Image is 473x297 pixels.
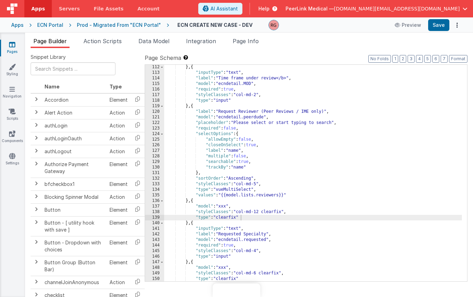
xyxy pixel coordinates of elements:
div: 122 [145,120,164,126]
button: 7 [441,55,448,63]
h4: ECN CREATE NEW CASE - DEV [177,22,252,28]
div: 141 [145,226,164,232]
button: AI Assistant [198,3,242,15]
div: 112 [145,64,164,70]
div: 129 [145,159,164,165]
td: Authorize Payment Gateway [42,158,107,178]
td: authLoginOauth [42,132,107,145]
span: Name [45,84,59,89]
div: 137 [145,204,164,209]
td: Element [107,158,130,178]
div: 119 [145,103,164,109]
span: Apps [31,5,45,12]
div: 114 [145,76,164,81]
button: PeerLink Medical — [DOMAIN_NAME][EMAIL_ADDRESS][DOMAIN_NAME] [286,5,467,12]
div: 126 [145,142,164,148]
button: Format [449,55,467,63]
div: 130 [145,165,164,170]
div: 125 [145,137,164,142]
td: Element [107,93,130,107]
td: Button - [ utility hook with save ] [42,216,107,236]
div: 117 [145,92,164,98]
td: Action [107,132,130,145]
button: 6 [432,55,439,63]
span: Type [110,84,122,89]
div: 138 [145,209,164,215]
div: 134 [145,187,164,193]
div: 132 [145,176,164,181]
div: Apps [11,22,24,29]
td: Button [42,203,107,216]
span: Page Builder [33,38,67,45]
div: 143 [145,237,164,243]
button: 5 [424,55,431,63]
td: Action [107,106,130,119]
div: 140 [145,220,164,226]
td: Button Group (Button Bar) [42,256,107,276]
td: Button - Dropdown with choices [42,236,107,256]
td: Element [107,216,130,236]
span: File Assets [94,5,124,12]
div: 135 [145,193,164,198]
div: 118 [145,98,164,103]
span: AI Assistant [210,5,238,12]
span: PeerLink Medical — [286,5,334,12]
div: 121 [145,115,164,120]
div: 116 [145,87,164,92]
div: ECN Portal [37,22,63,29]
span: Page Schema [145,54,181,62]
button: Preview [391,19,425,31]
button: 4 [416,55,423,63]
td: Element [107,256,130,276]
td: Action [107,145,130,158]
td: Action [107,276,130,289]
td: channelJoinAnonymous [42,276,107,289]
div: Prod - Migrated From "ECN Portal" [77,22,161,29]
div: 139 [145,215,164,220]
div: 131 [145,170,164,176]
button: 3 [408,55,415,63]
div: 115 [145,81,164,87]
div: 149 [145,271,164,276]
td: Alert Action [42,106,107,119]
span: Servers [59,5,80,12]
td: Action [107,190,130,203]
div: 142 [145,232,164,237]
td: Element [107,236,130,256]
span: Integration [186,38,216,45]
button: Options [452,20,462,30]
span: Help [258,5,270,12]
div: 145 [145,248,164,254]
td: Blocking Spinner Modal [42,190,107,203]
div: 120 [145,109,164,115]
td: Element [107,203,130,216]
div: 147 [145,259,164,265]
td: Accordion [42,93,107,107]
div: 123 [145,126,164,131]
div: 150 [145,276,164,282]
div: 128 [145,154,164,159]
input: Search Snippets ... [31,62,115,75]
div: 148 [145,265,164,271]
button: 1 [392,55,398,63]
img: 32acf354f7c792df0addc5efaefdc4a2 [269,20,279,30]
button: Save [428,19,449,31]
td: authLogin [42,119,107,132]
td: Element [107,178,130,190]
span: Action Scripts [83,38,122,45]
td: bfcheckbox1 [42,178,107,190]
div: 146 [145,254,164,259]
span: Data Model [138,38,169,45]
div: 136 [145,198,164,204]
button: No Folds [368,55,391,63]
span: [DOMAIN_NAME][EMAIL_ADDRESS][DOMAIN_NAME] [334,5,460,12]
div: 133 [145,181,164,187]
button: 2 [400,55,406,63]
td: authLogout [42,145,107,158]
div: 144 [145,243,164,248]
span: Page Info [233,38,259,45]
td: Action [107,119,130,132]
div: 127 [145,148,164,154]
div: 124 [145,131,164,137]
div: 113 [145,70,164,76]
